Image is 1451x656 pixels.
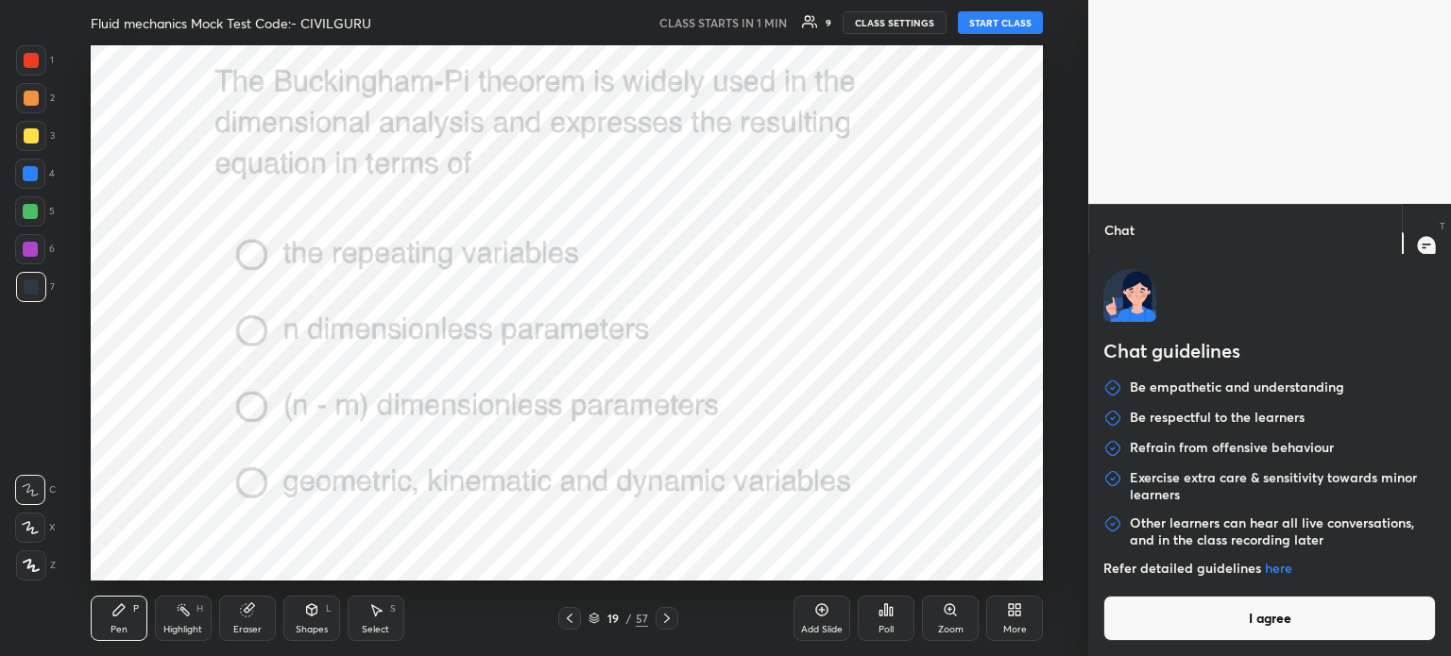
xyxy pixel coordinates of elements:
div: Add Slide [801,625,843,634]
a: here [1265,559,1292,577]
div: Eraser [233,625,262,634]
div: Shapes [296,625,328,634]
p: Refer detailed guidelines [1103,560,1436,577]
div: / [626,613,632,624]
p: Exercise extra care & sensitivity towards minor learners [1130,469,1436,503]
div: C [15,475,56,505]
div: P [133,604,139,614]
button: CLASS SETTINGS [843,11,947,34]
div: Poll [879,625,894,634]
div: More [1003,625,1027,634]
div: 6 [15,234,55,264]
p: Refrain from offensive behaviour [1130,439,1334,458]
div: 1 [16,45,54,76]
div: Highlight [163,625,202,634]
div: L [326,604,332,614]
p: Be empathetic and understanding [1130,378,1344,397]
div: 7 [16,272,55,302]
h5: CLASS STARTS IN 1 MIN [659,14,787,31]
p: Other learners can hear all live conversations, and in the class recording later [1130,514,1436,548]
div: Pen [111,625,128,634]
div: S [390,604,396,614]
button: I agree [1103,596,1436,641]
h4: Fluid mechanics Mock Test Code:- CIVILGURU [91,14,371,32]
div: 5 [15,196,55,227]
div: Zoom [938,625,964,634]
div: X [15,513,56,543]
div: 57 [636,610,648,627]
div: H [196,604,203,614]
div: 3 [16,121,55,151]
h2: Chat guidelines [1103,337,1436,369]
div: 4 [15,159,55,189]
div: Select [362,625,389,634]
button: START CLASS [958,11,1043,34]
p: Be respectful to the learners [1130,409,1305,428]
div: 9 [826,18,831,27]
div: Z [16,550,56,580]
div: 2 [16,83,55,113]
div: 19 [604,613,623,624]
